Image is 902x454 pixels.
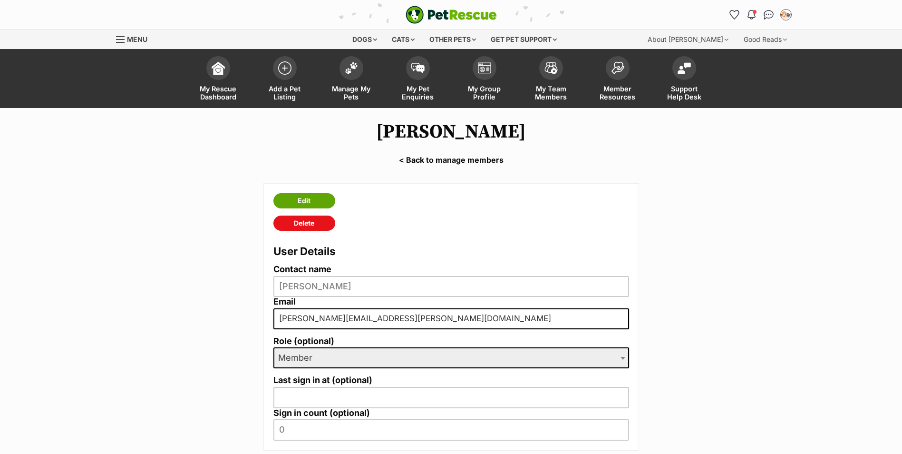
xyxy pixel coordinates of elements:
[478,62,491,74] img: group-profile-icon-3fa3cf56718a62981997c0bc7e787c4b2cf8bcc04b72c1350f741eb67cf2f40e.svg
[278,61,291,75] img: add-pet-listing-icon-0afa8454b4691262ce3f59096e99ab1cd57d4a30225e0717b998d2c9b9846f56.svg
[116,30,154,47] a: Menu
[273,216,335,231] a: Delete
[641,30,735,49] div: About [PERSON_NAME]
[273,265,629,275] label: Contact name
[345,62,358,74] img: manage-my-pets-icon-02211641906a0b7f246fdf0571729dbe1e7629f14944591b6c1af311fb30b64b.svg
[273,408,629,418] label: Sign in count (optional)
[273,297,629,307] label: Email
[727,7,742,22] a: Favourites
[346,30,384,49] div: Dogs
[518,51,584,108] a: My Team Members
[761,7,776,22] a: Conversations
[330,85,373,101] span: Manage My Pets
[781,10,791,20] img: Alicia Blythe profile pic
[263,85,306,101] span: Add a Pet Listing
[273,245,336,257] span: User Details
[778,7,794,22] button: My account
[252,51,318,108] a: Add a Pet Listing
[411,63,425,73] img: pet-enquiries-icon-7e3ad2cf08bfb03b45e93fb7055b45f3efa6380592205ae92323e6603595dc1f.svg
[274,351,322,365] span: Member
[423,30,483,49] div: Other pets
[451,51,518,108] a: My Group Profile
[127,35,147,43] span: Menu
[463,85,506,101] span: My Group Profile
[651,51,718,108] a: Support Help Desk
[764,10,774,20] img: chat-41dd97257d64d25036548639549fe6c8038ab92f7586957e7f3b1b290dea8141.svg
[406,6,497,24] img: logo-e224e6f780fb5917bec1dbf3a21bbac754714ae5b6737aabdf751b685950b380.svg
[385,51,451,108] a: My Pet Enquiries
[185,51,252,108] a: My Rescue Dashboard
[584,51,651,108] a: Member Resources
[678,62,691,74] img: help-desk-icon-fdf02630f3aa405de69fd3d07c3f3aa587a6932b1a1747fa1d2bba05be0121f9.svg
[747,10,755,20] img: notifications-46538b983faf8c2785f20acdc204bb7945ddae34d4c08c2a6579f10ce5e182be.svg
[596,85,639,101] span: Member Resources
[406,6,497,24] a: PetRescue
[744,7,759,22] button: Notifications
[212,61,225,75] img: dashboard-icon-eb2f2d2d3e046f16d808141f083e7271f6b2e854fb5c12c21221c1fb7104beca.svg
[544,62,558,74] img: team-members-icon-5396bd8760b3fe7c0b43da4ab00e1e3bb1a5d9ba89233759b79545d2d3fc5d0d.svg
[273,193,335,208] a: Edit
[197,85,240,101] span: My Rescue Dashboard
[273,347,629,368] span: Member
[273,375,629,385] label: Last sign in at (optional)
[397,85,439,101] span: My Pet Enquiries
[737,30,794,49] div: Good Reads
[663,85,706,101] span: Support Help Desk
[611,61,624,74] img: member-resources-icon-8e73f808a243e03378d46382f2149f9095a855e16c252ad45f914b54edf8863c.svg
[273,336,629,346] label: Role (optional)
[530,85,572,101] span: My Team Members
[385,30,421,49] div: Cats
[484,30,563,49] div: Get pet support
[318,51,385,108] a: Manage My Pets
[727,7,794,22] ul: Account quick links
